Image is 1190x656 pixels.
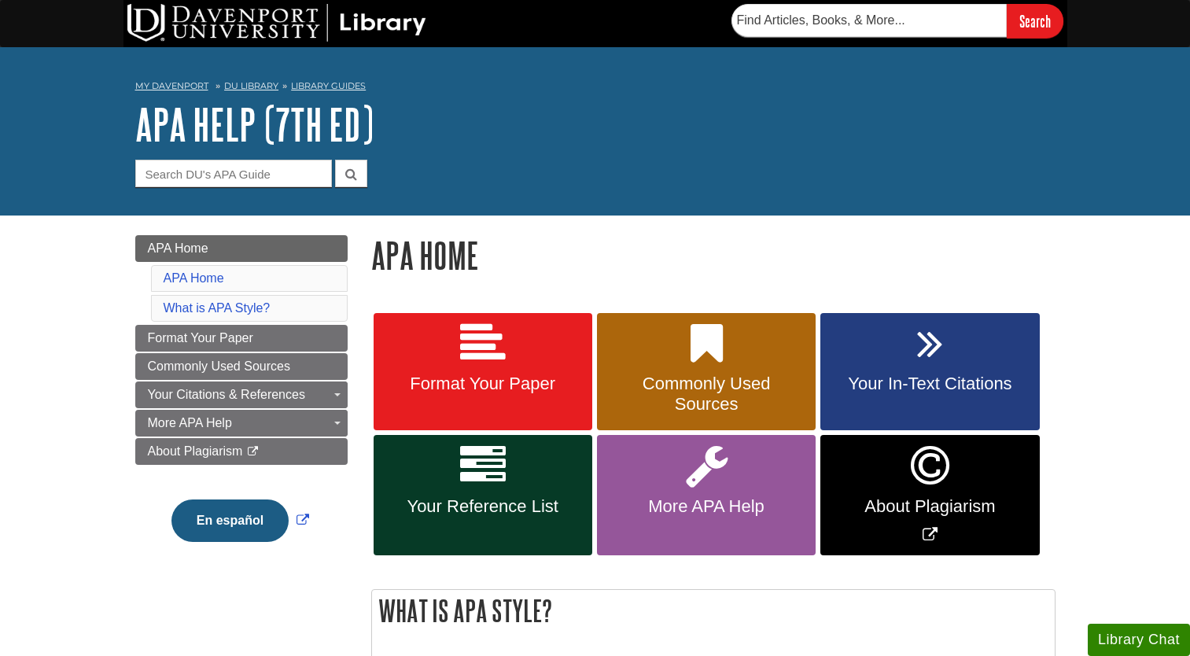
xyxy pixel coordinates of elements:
[609,374,804,415] span: Commonly Used Sources
[148,444,243,458] span: About Plagiarism
[731,4,1007,37] input: Find Articles, Books, & More...
[135,325,348,352] a: Format Your Paper
[597,435,816,555] a: More APA Help
[148,388,305,401] span: Your Citations & References
[148,331,253,345] span: Format Your Paper
[597,313,816,431] a: Commonly Used Sources
[832,496,1027,517] span: About Plagiarism
[164,271,224,285] a: APA Home
[291,80,366,91] a: Library Guides
[820,435,1039,555] a: Link opens in new window
[135,235,348,569] div: Guide Page Menu
[148,359,290,373] span: Commonly Used Sources
[135,100,374,149] a: APA Help (7th Ed)
[135,410,348,437] a: More APA Help
[371,235,1056,275] h1: APA Home
[135,160,332,187] input: Search DU's APA Guide
[1007,4,1063,38] input: Search
[385,374,580,394] span: Format Your Paper
[832,374,1027,394] span: Your In-Text Citations
[135,79,208,93] a: My Davenport
[372,590,1055,632] h2: What is APA Style?
[171,499,289,542] button: En español
[148,241,208,255] span: APA Home
[385,496,580,517] span: Your Reference List
[168,514,313,527] a: Link opens in new window
[135,381,348,408] a: Your Citations & References
[609,496,804,517] span: More APA Help
[135,76,1056,101] nav: breadcrumb
[1088,624,1190,656] button: Library Chat
[135,353,348,380] a: Commonly Used Sources
[820,313,1039,431] a: Your In-Text Citations
[127,4,426,42] img: DU Library
[731,4,1063,38] form: Searches DU Library's articles, books, and more
[374,435,592,555] a: Your Reference List
[148,416,232,429] span: More APA Help
[224,80,278,91] a: DU Library
[246,447,260,457] i: This link opens in a new window
[374,313,592,431] a: Format Your Paper
[164,301,271,315] a: What is APA Style?
[135,235,348,262] a: APA Home
[135,438,348,465] a: About Plagiarism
